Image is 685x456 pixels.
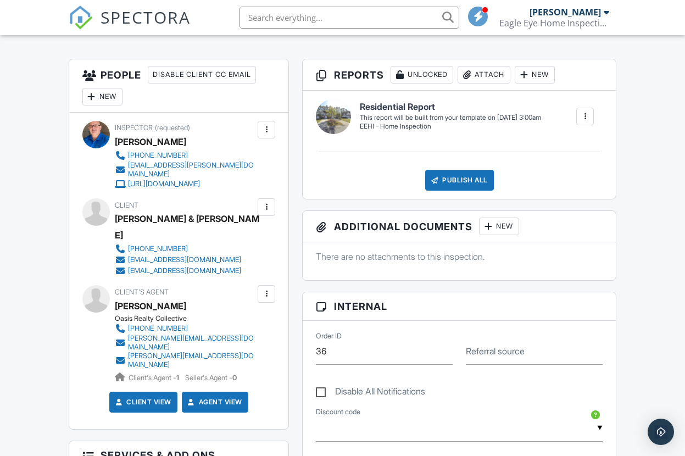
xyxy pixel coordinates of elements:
[115,124,153,132] span: Inspector
[113,397,171,408] a: Client View
[360,102,541,112] h6: Residential Report
[479,218,519,235] div: New
[458,66,510,84] div: Attach
[360,113,541,122] div: This report will be built from your template on [DATE] 3:00am
[115,352,255,369] a: [PERSON_NAME][EMAIL_ADDRESS][DOMAIN_NAME]
[128,334,255,352] div: [PERSON_NAME][EMAIL_ADDRESS][DOMAIN_NAME]
[186,397,242,408] a: Agent View
[69,15,191,38] a: SPECTORA
[425,170,494,191] div: Publish All
[148,66,256,84] div: Disable Client CC Email
[115,314,264,323] div: Oasis Realty Collective
[115,210,264,243] div: [PERSON_NAME] & [PERSON_NAME]
[303,211,616,242] h3: Additional Documents
[101,5,191,29] span: SPECTORA
[115,265,255,276] a: [EMAIL_ADDRESS][DOMAIN_NAME]
[466,345,525,357] label: Referral source
[115,323,255,334] a: [PHONE_NUMBER]
[128,266,241,275] div: [EMAIL_ADDRESS][DOMAIN_NAME]
[303,59,616,91] h3: Reports
[115,298,186,314] a: [PERSON_NAME]
[303,292,616,321] h3: Internal
[316,331,342,341] label: Order ID
[115,201,138,209] span: Client
[155,124,190,132] span: (requested)
[316,407,360,417] label: Discount code
[128,255,241,264] div: [EMAIL_ADDRESS][DOMAIN_NAME]
[515,66,555,84] div: New
[128,151,188,160] div: [PHONE_NUMBER]
[129,374,181,382] span: Client's Agent -
[115,334,255,352] a: [PERSON_NAME][EMAIL_ADDRESS][DOMAIN_NAME]
[648,419,674,445] div: Open Intercom Messenger
[128,161,255,179] div: [EMAIL_ADDRESS][PERSON_NAME][DOMAIN_NAME]
[82,88,122,105] div: New
[316,251,603,263] p: There are no attachments to this inspection.
[185,374,237,382] span: Seller's Agent -
[69,59,289,113] h3: People
[115,254,255,265] a: [EMAIL_ADDRESS][DOMAIN_NAME]
[115,243,255,254] a: [PHONE_NUMBER]
[128,324,188,333] div: [PHONE_NUMBER]
[69,5,93,30] img: The Best Home Inspection Software - Spectora
[115,150,255,161] a: [PHONE_NUMBER]
[316,386,425,400] label: Disable All Notifications
[128,180,200,188] div: [URL][DOMAIN_NAME]
[115,134,186,150] div: [PERSON_NAME]
[240,7,459,29] input: Search everything...
[391,66,453,84] div: Unlocked
[115,161,255,179] a: [EMAIL_ADDRESS][PERSON_NAME][DOMAIN_NAME]
[360,122,541,131] div: EEHI - Home Inspection
[499,18,609,29] div: Eagle Eye Home Inspection
[115,179,255,190] a: [URL][DOMAIN_NAME]
[232,374,237,382] strong: 0
[530,7,601,18] div: [PERSON_NAME]
[128,352,255,369] div: [PERSON_NAME][EMAIL_ADDRESS][DOMAIN_NAME]
[176,374,179,382] strong: 1
[115,288,169,296] span: Client's Agent
[128,244,188,253] div: [PHONE_NUMBER]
